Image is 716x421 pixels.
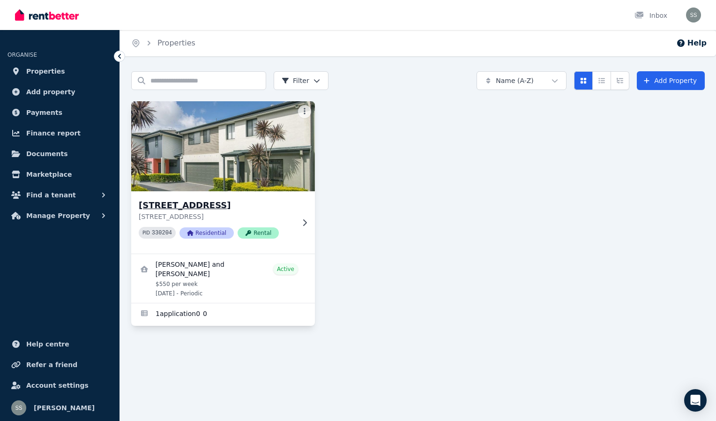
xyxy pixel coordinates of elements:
[26,66,65,77] span: Properties
[26,359,77,370] span: Refer a friend
[676,38,707,49] button: Help
[496,76,534,85] span: Name (A-Z)
[34,402,95,413] span: [PERSON_NAME]
[127,99,320,194] img: unit 4/180 Kahibah Road, Charlestown
[26,148,68,159] span: Documents
[26,338,69,350] span: Help centre
[139,212,294,221] p: [STREET_ADDRESS]
[592,71,611,90] button: Compact list view
[139,199,294,212] h3: [STREET_ADDRESS]
[26,169,72,180] span: Marketplace
[298,105,311,118] button: More options
[7,103,112,122] a: Payments
[179,227,234,239] span: Residential
[26,189,76,201] span: Find a tenant
[282,76,309,85] span: Filter
[686,8,701,23] img: Scott Smith
[7,144,112,163] a: Documents
[26,86,75,98] span: Add property
[7,376,112,395] a: Account settings
[7,186,112,204] button: Find a tenant
[7,355,112,374] a: Refer a friend
[7,52,37,58] span: ORGANISE
[15,8,79,22] img: RentBetter
[152,230,172,236] code: 330204
[26,128,81,139] span: Finance report
[637,71,705,90] a: Add Property
[26,380,89,391] span: Account settings
[477,71,567,90] button: Name (A-Z)
[7,206,112,225] button: Manage Property
[131,254,315,303] a: View details for Jennifer McClenahan and Kate Lawrence
[634,11,667,20] div: Inbox
[684,389,707,412] div: Open Intercom Messenger
[7,124,112,143] a: Finance report
[238,227,279,239] span: Rental
[611,71,629,90] button: Expanded list view
[11,400,26,415] img: Scott Smith
[26,107,62,118] span: Payments
[7,83,112,101] a: Add property
[131,101,315,254] a: unit 4/180 Kahibah Road, Charlestown[STREET_ADDRESS][STREET_ADDRESS]PID 330204ResidentialRental
[574,71,629,90] div: View options
[120,30,207,56] nav: Breadcrumb
[131,303,315,326] a: Applications for unit 4/180 Kahibah Road, Charlestown
[274,71,328,90] button: Filter
[574,71,593,90] button: Card view
[7,335,112,353] a: Help centre
[157,38,195,47] a: Properties
[7,165,112,184] a: Marketplace
[142,230,150,235] small: PID
[7,62,112,81] a: Properties
[26,210,90,221] span: Manage Property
